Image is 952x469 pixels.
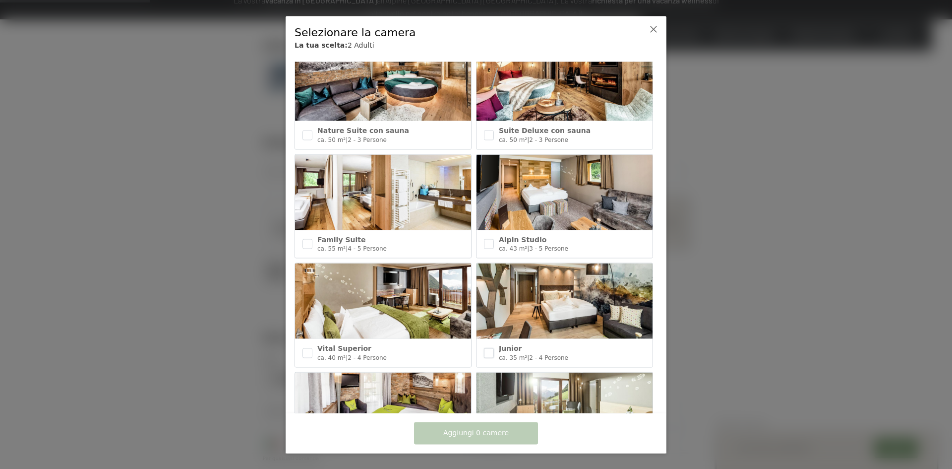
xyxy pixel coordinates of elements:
div: Selezionare la camera [295,25,627,40]
span: Junior [499,344,522,352]
span: ca. 50 m² [317,136,346,143]
img: Single Alpin [295,372,471,448]
span: | [527,136,529,143]
span: Suite Deluxe con sauna [499,127,591,134]
img: Family Suite [295,154,471,230]
img: Nature Suite con sauna [295,46,471,121]
span: ca. 35 m² [499,354,527,361]
img: Junior [476,264,653,339]
span: Nature Suite con sauna [317,127,409,134]
span: Alpin Studio [499,235,546,243]
span: 2 Adulti [348,41,374,49]
img: Vital Superior [295,264,471,339]
span: 2 - 4 Persone [348,354,387,361]
span: Vital Superior [317,344,371,352]
span: | [346,136,348,143]
span: 2 - 3 Persone [529,136,568,143]
span: | [346,245,348,252]
img: Single Superior [476,372,653,448]
span: ca. 50 m² [499,136,527,143]
span: ca. 40 m² [317,354,346,361]
span: | [346,354,348,361]
span: 3 - 5 Persone [529,245,568,252]
b: La tua scelta: [295,41,348,49]
img: Alpin Studio [476,154,653,230]
span: 2 - 4 Persone [529,354,568,361]
span: ca. 55 m² [317,245,346,252]
span: ca. 43 m² [499,245,527,252]
img: Suite Deluxe con sauna [476,46,653,121]
span: 2 - 3 Persone [348,136,387,143]
span: 4 - 5 Persone [348,245,387,252]
span: | [527,354,529,361]
span: Family Suite [317,235,365,243]
span: | [527,245,529,252]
